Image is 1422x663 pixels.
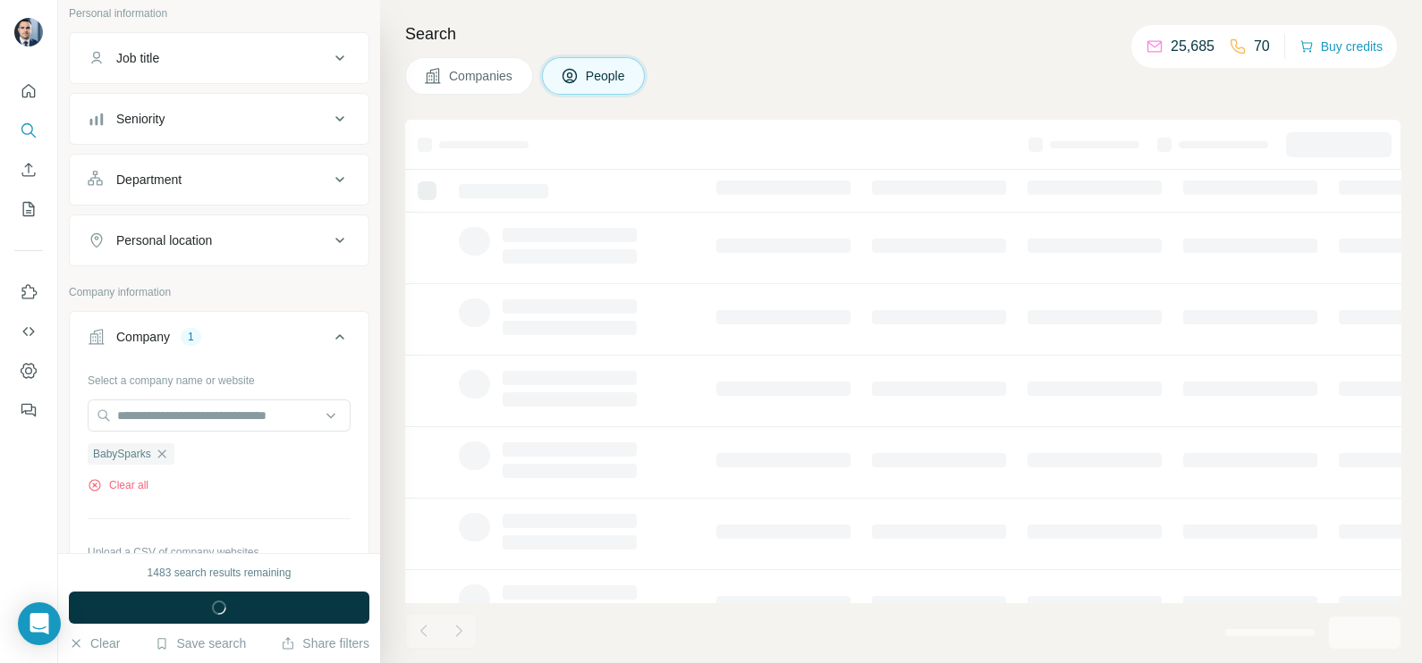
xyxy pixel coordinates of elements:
[14,114,43,147] button: Search
[155,634,246,652] button: Save search
[70,37,368,80] button: Job title
[1171,36,1215,57] p: 25,685
[88,477,148,493] button: Clear all
[14,75,43,107] button: Quick start
[88,544,351,560] p: Upload a CSV of company websites.
[116,328,170,346] div: Company
[70,219,368,262] button: Personal location
[14,193,43,225] button: My lists
[116,231,212,249] div: Personal location
[69,284,369,300] p: Company information
[14,315,43,348] button: Use Surfe API
[14,394,43,426] button: Feedback
[116,171,182,189] div: Department
[148,565,292,581] div: 1483 search results remaining
[18,602,61,645] div: Open Intercom Messenger
[181,329,201,345] div: 1
[14,154,43,186] button: Enrich CSV
[449,67,514,85] span: Companies
[1299,34,1383,59] button: Buy credits
[93,446,151,462] span: BabySparks
[14,355,43,387] button: Dashboard
[70,315,368,365] button: Company1
[14,18,43,46] img: Avatar
[405,21,1401,46] h4: Search
[116,49,159,67] div: Job title
[70,97,368,140] button: Seniority
[1254,36,1270,57] p: 70
[586,67,627,85] span: People
[69,634,120,652] button: Clear
[70,158,368,201] button: Department
[88,365,351,389] div: Select a company name or website
[14,276,43,308] button: Use Surfe on LinkedIn
[69,5,369,21] p: Personal information
[116,110,165,128] div: Seniority
[281,634,369,652] button: Share filters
